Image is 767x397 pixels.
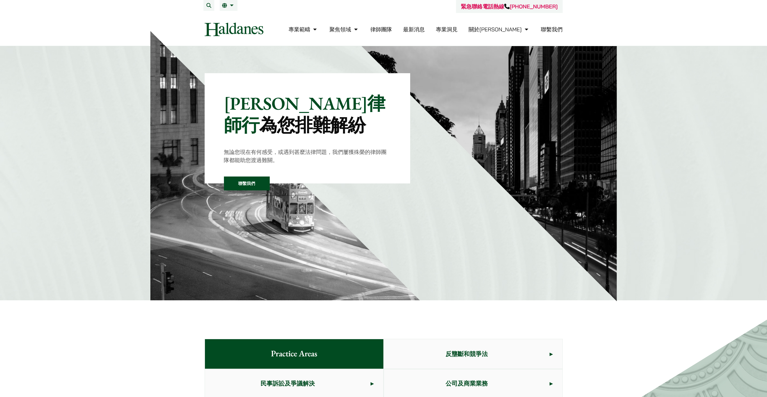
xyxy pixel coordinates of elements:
p: 無論您現在有何感受，或遇到甚麼法律問題，我們屢獲殊榮的律師團隊都能助您渡過難關。 [224,148,391,164]
a: 關於何敦 [469,26,530,33]
a: 緊急聯絡電話熱線[PHONE_NUMBER] [461,3,558,10]
a: 聯繫我們 [224,177,270,190]
a: 繁 [222,3,235,8]
a: 最新消息 [403,26,425,33]
span: 反壟斷和競爭法 [384,340,550,368]
a: 專業範疇 [288,26,318,33]
a: 聯繫我們 [541,26,563,33]
a: 律師團隊 [370,26,392,33]
p: [PERSON_NAME]律師行 [224,92,391,136]
a: 聚焦領域 [329,26,359,33]
a: 專業洞見 [436,26,457,33]
a: 反壟斷和競爭法 [384,339,562,369]
img: Logo of Haldanes [205,23,263,36]
span: Practice Areas [261,339,327,369]
mark: 為您排難解紛 [259,113,366,137]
